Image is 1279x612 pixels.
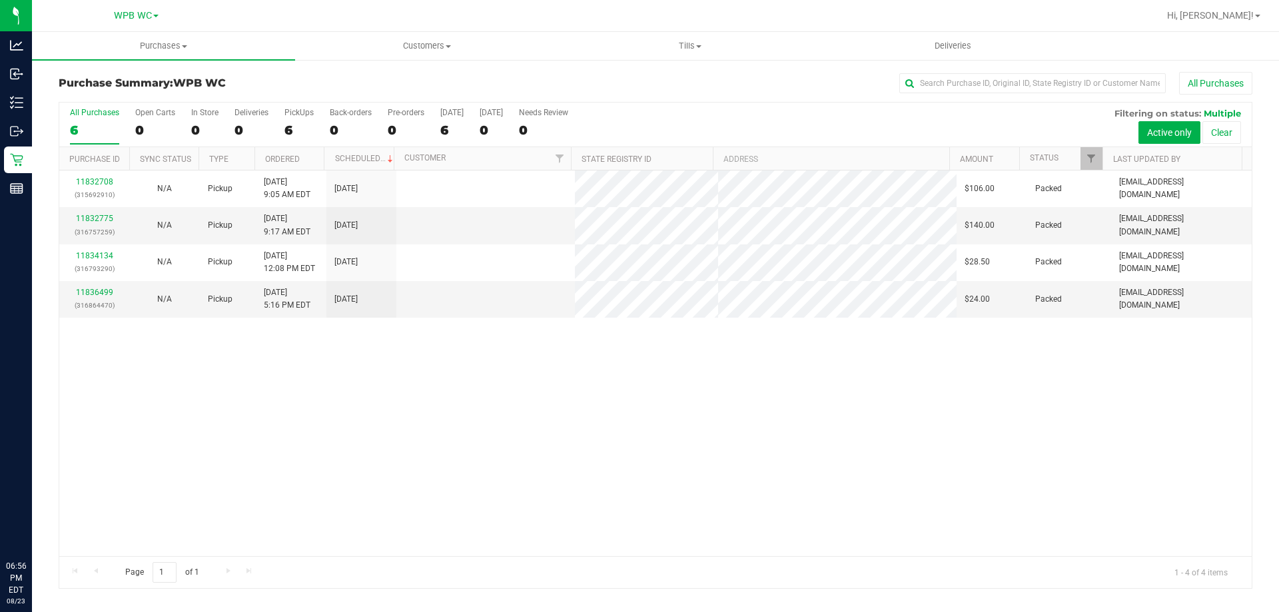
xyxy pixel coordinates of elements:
[157,219,172,232] button: N/A
[209,154,228,164] a: Type
[960,154,993,164] a: Amount
[549,147,571,170] a: Filter
[284,123,314,138] div: 6
[330,108,372,117] div: Back-orders
[1119,176,1244,201] span: [EMAIL_ADDRESS][DOMAIN_NAME]
[191,123,218,138] div: 0
[334,219,358,232] span: [DATE]
[264,250,315,275] span: [DATE] 12:08 PM EDT
[899,73,1166,93] input: Search Purchase ID, Original ID, State Registry ID or Customer Name...
[67,299,121,312] p: (316864470)
[140,154,191,164] a: Sync Status
[67,262,121,275] p: (316793290)
[114,10,152,21] span: WPB WC
[157,256,172,268] button: N/A
[519,108,568,117] div: Needs Review
[114,562,210,583] span: Page of 1
[334,182,358,195] span: [DATE]
[1119,250,1244,275] span: [EMAIL_ADDRESS][DOMAIN_NAME]
[582,154,651,164] a: State Registry ID
[965,256,990,268] span: $28.50
[10,67,23,81] inline-svg: Inbound
[13,505,53,545] iframe: Resource center
[821,32,1084,60] a: Deliveries
[965,182,995,195] span: $106.00
[70,108,119,117] div: All Purchases
[135,123,175,138] div: 0
[67,188,121,201] p: (315692910)
[191,108,218,117] div: In Store
[334,293,358,306] span: [DATE]
[1035,219,1062,232] span: Packed
[10,182,23,195] inline-svg: Reports
[965,293,990,306] span: $24.00
[334,256,358,268] span: [DATE]
[32,40,295,52] span: Purchases
[6,596,26,606] p: 08/23
[157,293,172,306] button: N/A
[6,560,26,596] p: 06:56 PM EDT
[558,32,821,60] a: Tills
[965,219,995,232] span: $140.00
[264,286,310,312] span: [DATE] 5:16 PM EDT
[388,123,424,138] div: 0
[295,32,558,60] a: Customers
[265,154,300,164] a: Ordered
[157,257,172,266] span: Not Applicable
[32,32,295,60] a: Purchases
[713,147,949,170] th: Address
[388,108,424,117] div: Pre-orders
[440,123,464,138] div: 6
[157,182,172,195] button: N/A
[208,256,232,268] span: Pickup
[284,108,314,117] div: PickUps
[208,293,232,306] span: Pickup
[10,125,23,138] inline-svg: Outbound
[70,123,119,138] div: 6
[1119,286,1244,312] span: [EMAIL_ADDRESS][DOMAIN_NAME]
[1119,212,1244,238] span: [EMAIL_ADDRESS][DOMAIN_NAME]
[1138,121,1200,144] button: Active only
[264,212,310,238] span: [DATE] 9:17 AM EDT
[10,39,23,52] inline-svg: Analytics
[1035,182,1062,195] span: Packed
[1179,72,1252,95] button: All Purchases
[480,108,503,117] div: [DATE]
[1167,10,1254,21] span: Hi, [PERSON_NAME]!
[157,184,172,193] span: Not Applicable
[1035,293,1062,306] span: Packed
[67,226,121,238] p: (316757259)
[234,123,268,138] div: 0
[296,40,558,52] span: Customers
[69,154,120,164] a: Purchase ID
[335,154,396,163] a: Scheduled
[1113,154,1180,164] a: Last Updated By
[1030,153,1059,162] a: Status
[1164,562,1238,582] span: 1 - 4 of 4 items
[157,220,172,230] span: Not Applicable
[76,177,113,186] a: 11832708
[1080,147,1102,170] a: Filter
[153,562,177,583] input: 1
[330,123,372,138] div: 0
[208,182,232,195] span: Pickup
[264,176,310,201] span: [DATE] 9:05 AM EDT
[519,123,568,138] div: 0
[10,153,23,166] inline-svg: Retail
[1204,108,1241,119] span: Multiple
[917,40,989,52] span: Deliveries
[1202,121,1241,144] button: Clear
[76,288,113,297] a: 11836499
[76,251,113,260] a: 11834134
[1035,256,1062,268] span: Packed
[173,77,226,89] span: WPB WC
[480,123,503,138] div: 0
[440,108,464,117] div: [DATE]
[1114,108,1201,119] span: Filtering on status:
[208,219,232,232] span: Pickup
[157,294,172,304] span: Not Applicable
[76,214,113,223] a: 11832775
[234,108,268,117] div: Deliveries
[559,40,821,52] span: Tills
[10,96,23,109] inline-svg: Inventory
